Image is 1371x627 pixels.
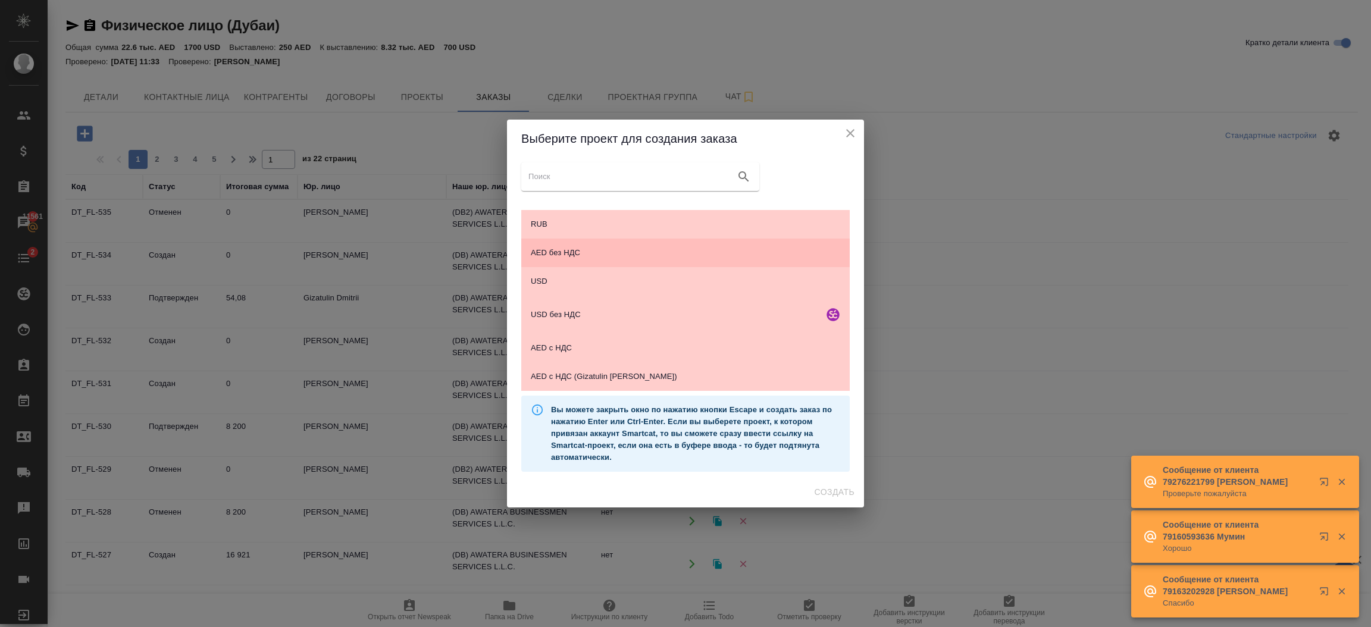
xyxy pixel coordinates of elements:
[1163,543,1311,554] p: Хорошо
[1163,573,1311,597] p: Сообщение от клиента 79163202928 [PERSON_NAME]
[531,371,840,383] span: AED c НДС (Gizatulin [PERSON_NAME])
[841,124,859,142] button: close
[551,399,840,468] div: Вы можете закрыть окно по нажатию кнопки Escape и создать заказ по нажатию Enter или Ctrl-Enter. ...
[1312,525,1341,553] button: Открыть в новой вкладке
[1329,531,1354,542] button: Закрыть
[531,247,840,259] span: AED без НДС
[1329,476,1354,487] button: Закрыть
[521,334,850,362] div: AED с НДС
[521,296,850,334] div: USD без НДСsmartcat
[521,132,737,145] span: Выберите проект для создания заказа
[531,309,819,321] span: USD без НДС
[731,164,757,190] button: search
[521,210,850,239] div: RUB
[1329,586,1354,597] button: Закрыть
[819,300,847,329] button: smartcat
[531,218,840,230] span: RUB
[521,267,850,296] div: USD
[1163,464,1311,488] p: Сообщение от клиента 79276221799 [PERSON_NAME]
[531,275,840,287] span: USD
[531,342,840,354] span: AED с НДС
[1163,488,1311,500] p: Проверьте пожалуйста
[1312,579,1341,608] button: Открыть в новой вкладке
[1163,597,1311,609] p: Спасибо
[1312,470,1341,499] button: Открыть в новой вкладке
[521,362,850,391] div: AED c НДС (Gizatulin [PERSON_NAME])
[521,239,850,267] div: AED без НДС
[1163,519,1311,543] p: Сообщение от клиента 79160593636 Мумин
[528,168,731,185] input: search google maps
